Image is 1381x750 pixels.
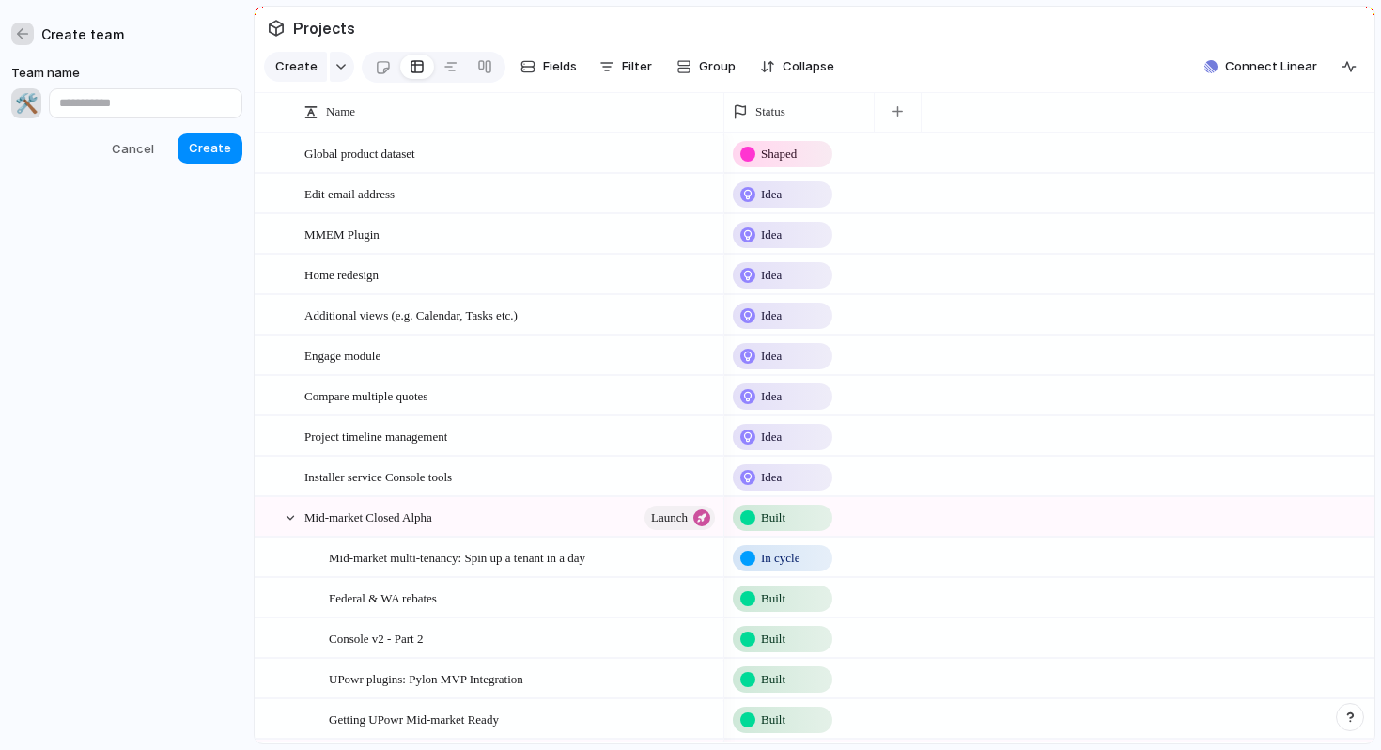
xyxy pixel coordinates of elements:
span: Idea [761,347,782,366]
button: 🛠️ [11,88,41,118]
span: Project timeline management [304,425,447,446]
span: Mid-market Closed Alpha [304,506,432,527]
span: Name [326,102,355,121]
button: Group [667,52,745,82]
span: Idea [761,266,782,285]
span: Idea [761,428,782,446]
span: Group [699,57,736,76]
span: Create [189,139,231,158]
span: Cancel [112,140,154,159]
span: Connect Linear [1225,57,1317,76]
span: Create [275,57,318,76]
span: Built [761,630,785,648]
span: Engage module [304,344,380,366]
span: UPowr plugins: Pylon MVP Integration [329,667,523,689]
span: Compare multiple quotes [304,384,427,406]
span: Built [761,589,785,608]
span: Home redesign [304,263,379,285]
span: Status [755,102,785,121]
span: Built [761,508,785,527]
button: Create [264,52,327,82]
button: Create [178,133,242,164]
button: Collapse [753,52,842,82]
label: Team name [11,64,242,83]
span: Built [761,670,785,689]
span: Idea [761,306,782,325]
span: Shaped [761,145,797,164]
span: Projects [289,11,359,45]
span: Installer service Console tools [304,465,452,487]
span: MMEM Plugin [304,223,380,244]
span: In cycle [761,549,800,568]
span: Filter [622,57,652,76]
span: Mid-market multi-tenancy: Spin up a tenant in a day [329,546,585,568]
span: Idea [761,387,782,406]
span: Idea [761,226,782,244]
span: Idea [761,468,782,487]
button: Filter [592,52,659,82]
span: Federal & WA rebates [329,586,437,608]
h3: Create team [41,24,124,44]
button: Connect Linear [1197,53,1325,81]
button: Fields [513,52,584,82]
span: Additional views (e.g. Calendar, Tasks etc.) [304,304,518,325]
span: Collapse [783,57,834,76]
span: Fields [543,57,577,76]
button: launch [644,506,715,530]
span: launch [651,505,688,531]
span: Built [761,711,785,729]
span: Idea [761,185,782,204]
span: Getting UPowr Mid-market Ready [329,708,499,729]
button: Cancel [95,133,170,165]
span: Edit email address [304,182,395,204]
span: Global product dataset [304,142,415,164]
span: Console v2 - Part 2 [329,627,423,648]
